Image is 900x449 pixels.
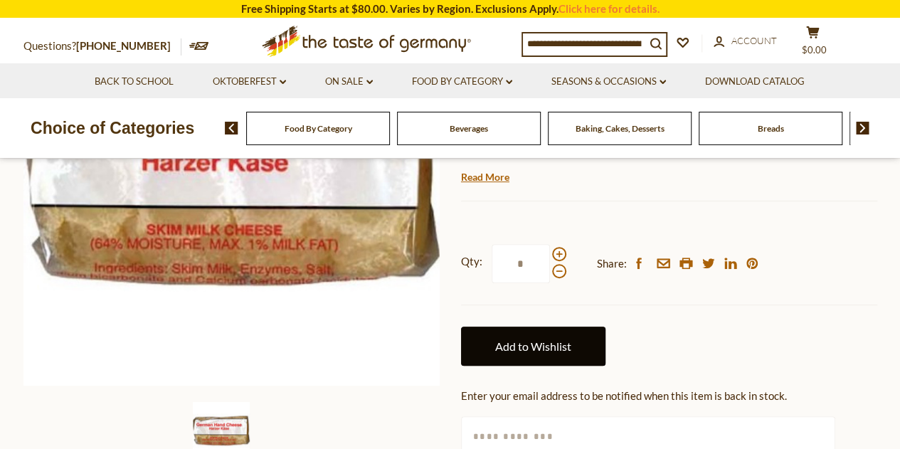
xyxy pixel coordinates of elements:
[714,33,777,49] a: Account
[758,123,784,134] a: Breads
[461,327,605,366] a: Add to Wishlist
[76,39,171,52] a: [PHONE_NUMBER]
[23,37,181,56] p: Questions?
[731,35,777,46] span: Account
[597,255,627,273] span: Share:
[213,74,286,90] a: Oktoberfest
[576,123,665,134] a: Baking, Cakes, Desserts
[475,166,877,184] li: We will ship this product in heat-protective packaging and ice.
[412,74,512,90] a: Food By Category
[450,123,488,134] a: Beverages
[285,123,352,134] a: Food By Category
[492,244,550,283] input: Qty:
[225,122,238,134] img: previous arrow
[461,387,877,405] div: Enter your email address to be notified when this item is back in stock.
[461,253,482,270] strong: Qty:
[95,74,174,90] a: Back to School
[325,74,373,90] a: On Sale
[792,26,835,61] button: $0.00
[558,2,660,15] a: Click here for details.
[802,44,827,56] span: $0.00
[461,170,509,184] a: Read More
[856,122,869,134] img: next arrow
[551,74,666,90] a: Seasons & Occasions
[705,74,805,90] a: Download Catalog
